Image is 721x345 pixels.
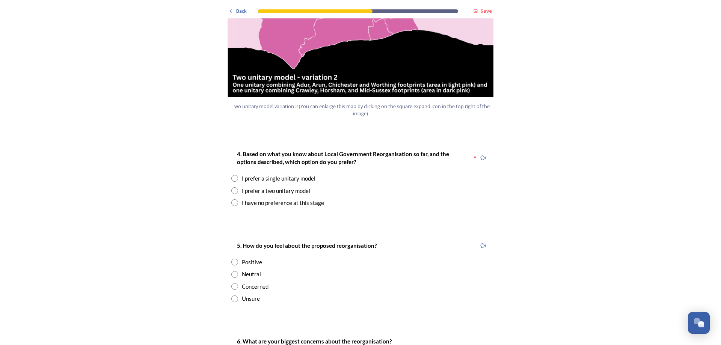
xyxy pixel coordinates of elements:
[242,294,260,303] div: Unsure
[242,270,261,279] div: Neutral
[242,187,310,195] div: I prefer a two unitary model
[480,8,492,14] strong: Save
[688,312,710,334] button: Open Chat
[237,338,392,345] strong: 6. What are your biggest concerns about the reorganisation?
[236,8,247,15] span: Back
[242,174,315,183] div: I prefer a single unitary model
[237,151,450,165] strong: 4. Based on what you know about Local Government Reorganisation so far, and the options described...
[231,103,490,117] span: Two unitary model variation 2 (You can enlarge this map by clicking on the square expand icon in ...
[242,199,324,207] div: I have no preference at this stage
[242,258,262,267] div: Positive
[237,242,377,249] strong: 5. How do you feel about the proposed reorganisation?
[242,282,268,291] div: Concerned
